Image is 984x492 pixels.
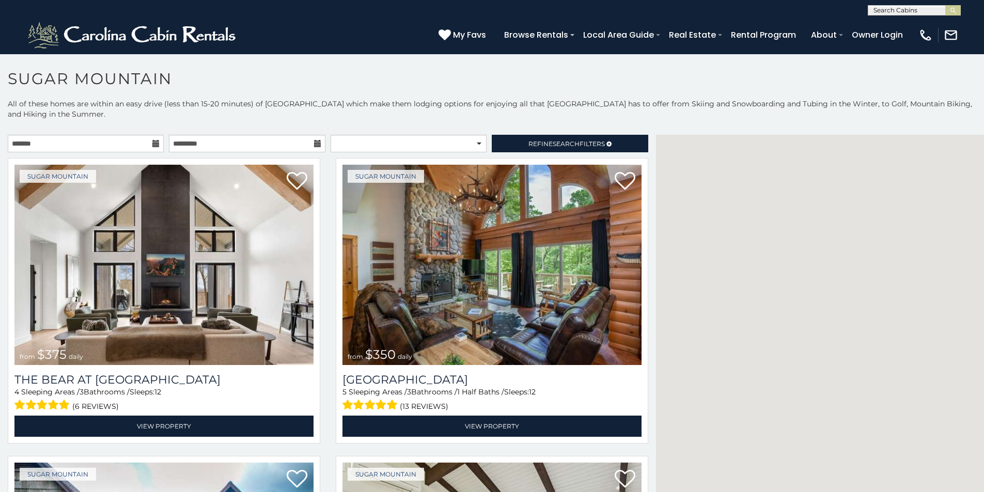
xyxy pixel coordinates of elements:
a: RefineSearchFilters [492,135,648,152]
div: Sleeping Areas / Bathrooms / Sleeps: [14,387,314,413]
span: 4 [14,387,19,396]
a: My Favs [439,28,489,42]
a: The Bear At [GEOGRAPHIC_DATA] [14,373,314,387]
span: (6 reviews) [72,400,119,413]
h3: Grouse Moor Lodge [342,373,642,387]
span: from [348,353,363,360]
span: 3 [407,387,411,396]
div: Sleeping Areas / Bathrooms / Sleeps: [342,387,642,413]
span: daily [69,353,83,360]
a: The Bear At Sugar Mountain from $375 daily [14,165,314,365]
img: phone-regular-white.png [918,28,933,42]
a: Sugar Mountain [348,170,424,183]
a: Add to favorites [287,171,307,193]
a: Grouse Moor Lodge from $350 daily [342,165,642,365]
span: (13 reviews) [400,400,448,413]
img: The Bear At Sugar Mountain [14,165,314,365]
a: Sugar Mountain [348,468,424,481]
span: 3 [80,387,84,396]
span: $350 [365,347,396,362]
span: Refine Filters [528,140,605,148]
span: 1 Half Baths / [457,387,504,396]
span: daily [398,353,412,360]
img: Grouse Moor Lodge [342,165,642,365]
span: 12 [154,387,161,396]
h3: The Bear At Sugar Mountain [14,373,314,387]
a: Sugar Mountain [20,468,96,481]
a: Add to favorites [287,469,307,490]
a: Browse Rentals [499,26,573,44]
span: 12 [529,387,536,396]
a: View Property [14,416,314,437]
a: View Property [342,416,642,437]
a: About [806,26,842,44]
a: Local Area Guide [578,26,659,44]
a: Add to favorites [615,469,635,490]
span: $375 [37,347,67,362]
span: from [20,353,35,360]
span: Search [553,140,580,148]
img: mail-regular-white.png [944,28,958,42]
a: Rental Program [726,26,801,44]
a: Add to favorites [615,171,635,193]
span: My Favs [453,28,486,41]
a: Sugar Mountain [20,170,96,183]
img: White-1-2.png [26,20,240,51]
span: 5 [342,387,347,396]
a: Owner Login [847,26,908,44]
a: [GEOGRAPHIC_DATA] [342,373,642,387]
a: Real Estate [664,26,721,44]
